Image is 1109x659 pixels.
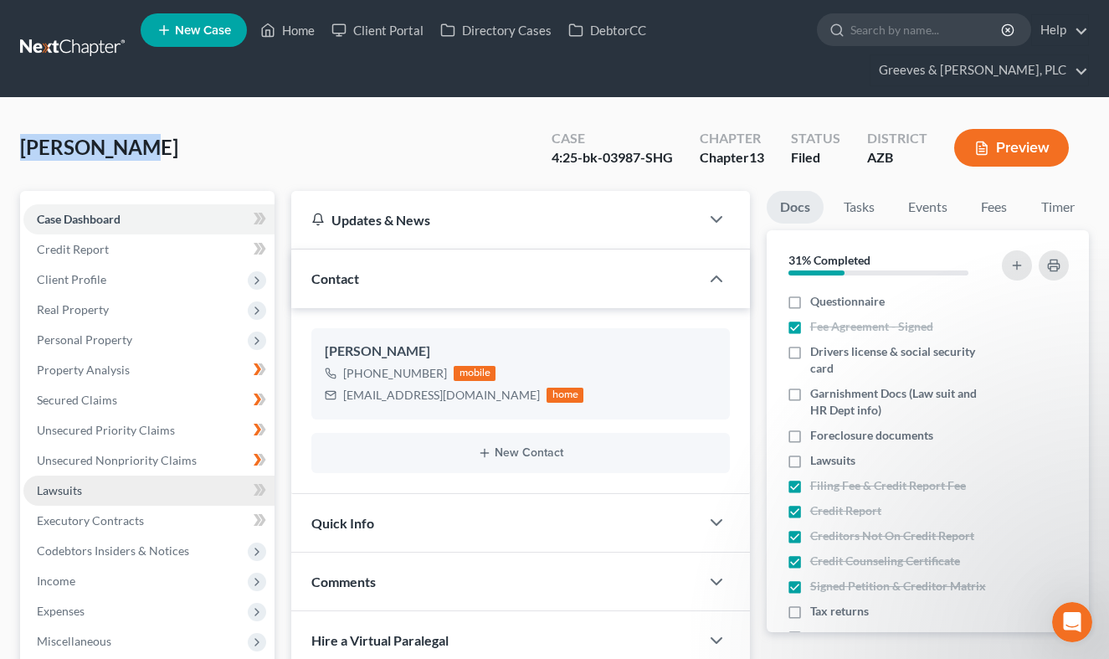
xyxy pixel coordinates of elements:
[432,15,560,45] a: Directory Cases
[343,365,447,382] div: [PHONE_NUMBER]
[325,446,716,460] button: New Contact
[791,129,840,148] div: Status
[810,603,869,620] span: Tax returns
[311,211,679,229] div: Updates & News
[23,445,275,476] a: Unsecured Nonpriority Claims
[37,543,189,558] span: Codebtors Insiders & Notices
[23,476,275,506] a: Lawsuits
[895,191,961,224] a: Events
[311,574,376,589] span: Comments
[23,355,275,385] a: Property Analysis
[1052,602,1092,642] iframe: Intercom live chat
[954,129,1069,167] button: Preview
[700,148,764,167] div: Chapter
[37,453,197,467] span: Unsecured Nonpriority Claims
[552,148,673,167] div: 4:25-bk-03987-SHG
[560,15,655,45] a: DebtorCC
[175,24,231,37] span: New Case
[547,388,583,403] div: home
[810,452,855,469] span: Lawsuits
[23,385,275,415] a: Secured Claims
[37,272,106,286] span: Client Profile
[810,343,994,377] span: Drivers license & social security card
[23,234,275,265] a: Credit Report
[37,574,75,588] span: Income
[454,366,495,381] div: mobile
[325,342,716,362] div: [PERSON_NAME]
[23,415,275,445] a: Unsecured Priority Claims
[867,148,927,167] div: AZB
[37,393,117,407] span: Secured Claims
[810,318,933,335] span: Fee Agreement - Signed
[810,628,896,645] span: Bank statements
[37,513,144,528] span: Executory Contracts
[37,604,85,618] span: Expenses
[788,253,870,267] strong: 31% Completed
[37,483,82,497] span: Lawsuits
[37,212,121,226] span: Case Dashboard
[323,15,432,45] a: Client Portal
[968,191,1021,224] a: Fees
[1032,15,1088,45] a: Help
[867,129,927,148] div: District
[810,528,974,544] span: Creditors Not On Credit Report
[343,387,540,404] div: [EMAIL_ADDRESS][DOMAIN_NAME]
[252,15,323,45] a: Home
[810,578,986,595] span: Signed Petition & Creditor Matrix
[1028,191,1088,224] a: Timer
[810,427,933,444] span: Foreclosure documents
[810,502,881,519] span: Credit Report
[749,149,764,165] span: 13
[810,477,966,494] span: Filing Fee & Credit Report Fee
[791,148,840,167] div: Filed
[23,204,275,234] a: Case Dashboard
[20,135,178,159] span: [PERSON_NAME]
[810,385,994,419] span: Garnishment Docs (Law suit and HR Dept info)
[870,55,1088,85] a: Greeves & [PERSON_NAME], PLC
[37,332,132,347] span: Personal Property
[37,363,130,377] span: Property Analysis
[37,302,109,317] span: Real Property
[311,515,374,531] span: Quick Info
[37,423,175,437] span: Unsecured Priority Claims
[311,632,449,648] span: Hire a Virtual Paralegal
[37,634,111,648] span: Miscellaneous
[830,191,888,224] a: Tasks
[810,553,960,569] span: Credit Counseling Certificate
[850,14,1004,45] input: Search by name...
[37,242,109,256] span: Credit Report
[767,191,824,224] a: Docs
[700,129,764,148] div: Chapter
[23,506,275,536] a: Executory Contracts
[311,270,359,286] span: Contact
[552,129,673,148] div: Case
[810,293,885,310] span: Questionnaire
